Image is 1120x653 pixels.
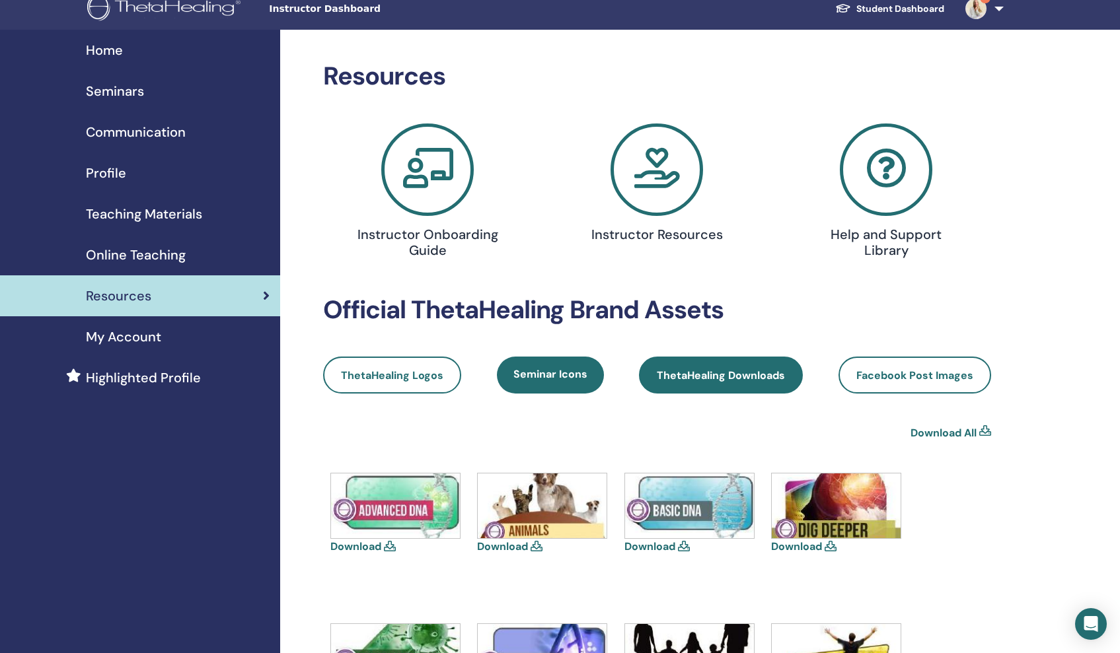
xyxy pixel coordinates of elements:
span: My Account [86,327,161,347]
a: Download All [911,425,977,441]
a: Download [477,539,528,553]
a: ThetaHealing Logos [323,357,461,394]
span: Profile [86,163,126,183]
span: Teaching Materials [86,204,202,224]
h2: Official ThetaHealing Brand Assets [323,295,991,326]
span: Instructor Dashboard [269,2,467,16]
a: Download [624,539,675,553]
a: Instructor Resources [550,123,764,248]
img: basic.jpg [625,473,754,538]
span: Home [86,40,123,60]
h2: Resources [323,61,991,92]
div: Open Intercom Messenger [1075,608,1107,640]
a: Instructor Onboarding Guide [321,123,535,263]
span: ThetaHealing Logos [341,368,443,382]
a: Seminar Icons [497,357,604,394]
span: Seminar Icons [513,367,587,381]
a: Download [771,539,822,553]
span: ThetaHealing Downloads [657,368,785,382]
img: dig-deeper.jpg [772,473,901,538]
a: Facebook Post Images [839,357,991,394]
h4: Help and Support Library [811,226,961,258]
a: Download [330,539,381,553]
img: advanced.jpg [331,473,460,538]
span: Facebook Post Images [856,368,973,382]
span: Seminars [86,81,144,101]
span: Communication [86,122,186,142]
span: Online Teaching [86,245,186,265]
span: Highlighted Profile [86,368,201,388]
img: graduation-cap-white.svg [835,3,851,14]
h4: Instructor Resources [582,226,731,242]
img: animal.jpg [478,473,607,538]
span: Resources [86,286,151,306]
a: ThetaHealing Downloads [639,357,803,394]
h4: Instructor Onboarding Guide [353,226,502,258]
a: Help and Support Library [780,123,993,263]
